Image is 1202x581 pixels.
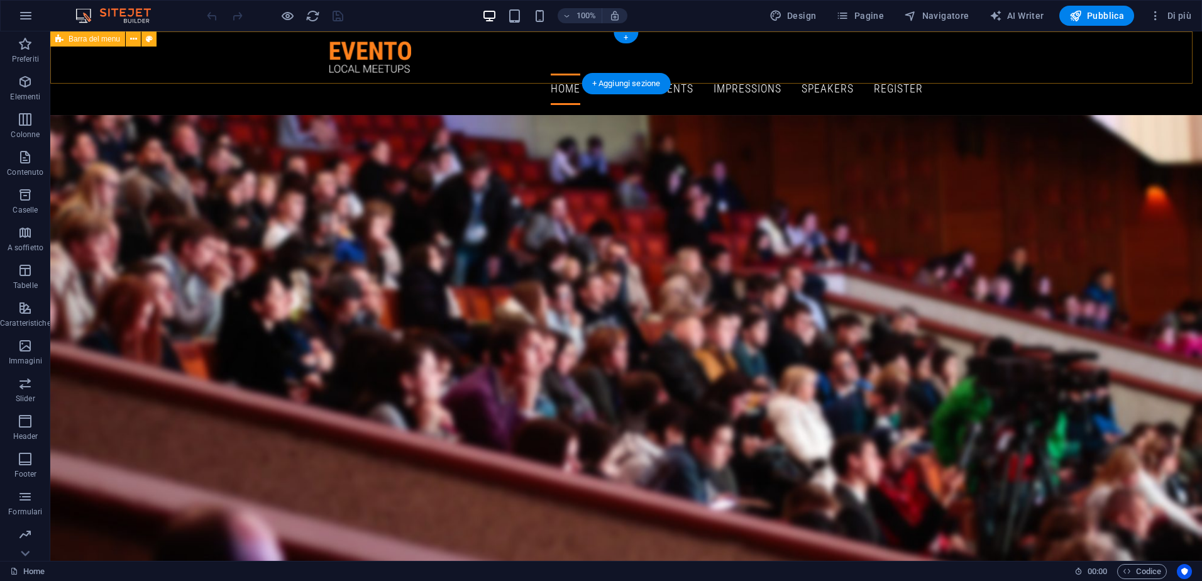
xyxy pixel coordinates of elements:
[1069,9,1125,22] span: Pubblica
[69,35,120,43] span: Barra del menu
[769,9,817,22] span: Design
[904,9,969,22] span: Navigatore
[614,32,638,43] div: +
[10,564,45,579] a: Fai clic per annullare la selezione. Doppio clic per aprire le pagine
[14,469,37,479] p: Footer
[8,545,43,555] p: Marketing
[11,130,40,140] p: Colonne
[764,6,822,26] div: Design (Ctrl+Alt+Y)
[8,243,43,253] p: A soffietto
[836,9,884,22] span: Pagine
[1144,6,1196,26] button: Di più
[12,54,39,64] p: Preferiti
[831,6,889,26] button: Pagine
[306,9,320,23] i: Ricarica la pagina
[7,167,43,177] p: Contenuto
[990,9,1044,22] span: AI Writer
[8,507,42,517] p: Formulari
[576,8,597,23] h6: 100%
[305,8,320,23] button: reload
[16,394,35,404] p: Slider
[582,73,671,94] div: + Aggiungi sezione
[984,6,1049,26] button: AI Writer
[1096,567,1098,576] span: :
[1074,564,1108,579] h6: Tempo sessione
[13,431,38,441] p: Header
[1088,564,1107,579] span: 00 00
[72,8,167,23] img: Editor Logo
[1123,564,1161,579] span: Codice
[1059,6,1135,26] button: Pubblica
[13,280,38,290] p: Tabelle
[1117,564,1167,579] button: Codice
[1177,564,1192,579] button: Usercentrics
[13,205,38,215] p: Caselle
[280,8,295,23] button: Clicca qui per lasciare la modalità di anteprima e continuare la modifica
[558,8,602,23] button: 100%
[899,6,974,26] button: Navigatore
[609,10,620,21] i: Quando ridimensioni, regola automaticamente il livello di zoom in modo che corrisponda al disposi...
[764,6,822,26] button: Design
[9,356,42,366] p: Immagini
[10,92,40,102] p: Elementi
[1149,9,1191,22] span: Di più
